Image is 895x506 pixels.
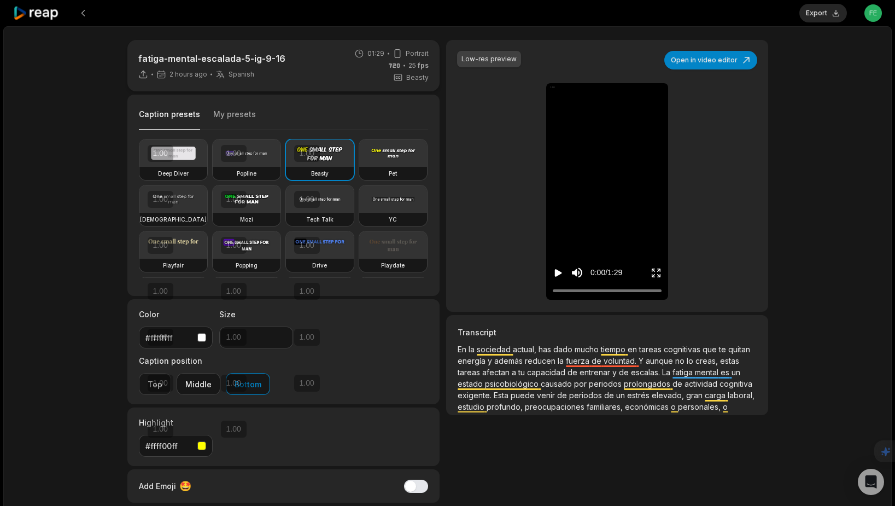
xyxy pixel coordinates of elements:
span: dado [553,345,575,354]
span: cognitiva [719,379,752,388]
h3: Transcript [458,327,756,338]
span: por [574,379,589,388]
span: psicobiológico [485,379,541,388]
span: o [723,402,728,411]
button: Open in video editor [664,51,757,69]
span: energía [458,356,488,365]
span: estrés [627,391,652,400]
div: Low-res preview [461,54,517,64]
span: de [672,379,685,388]
label: Size [219,309,293,320]
span: a [512,368,518,377]
span: aunque [646,356,675,365]
span: laboral, [728,391,754,400]
button: Enter Fullscreen [651,263,662,283]
span: de [557,391,569,400]
span: Add Emoji [139,480,176,492]
span: económicas [625,402,671,411]
h3: Deep Diver [158,169,189,178]
span: de [604,391,616,400]
span: personales, [678,402,723,411]
div: #ffff00ff [145,440,193,452]
span: un [616,391,627,400]
span: estado [458,379,485,388]
span: de [592,356,604,365]
h3: Mozi [240,215,253,224]
h3: YC [389,215,397,224]
span: venir [537,391,557,400]
button: #ffff00ff [139,435,213,457]
span: te [719,345,728,354]
span: de [619,368,631,377]
span: voluntad. [604,356,639,365]
label: Caption position [139,355,270,367]
span: no [675,356,687,365]
span: la [558,356,566,365]
span: mucho [575,345,601,354]
span: estas [720,356,739,365]
span: Spanish [229,70,254,79]
span: profundo, [487,402,525,411]
span: creas, [695,356,720,365]
button: Mute sound [570,266,584,280]
span: tu [518,368,527,377]
span: quitan [728,345,750,354]
label: Highlight [139,417,213,428]
span: tareas [458,368,482,377]
div: Open Intercom Messenger [858,469,884,495]
span: preocupaciones [525,402,587,411]
span: Beasty [406,73,429,83]
span: elevado, [652,391,686,400]
span: Y [639,356,646,365]
span: y [612,368,619,377]
div: 0:00 / 1:29 [590,267,622,278]
span: En [458,345,469,354]
h3: Popping [236,261,258,270]
span: y [488,356,494,365]
span: tareas [639,345,664,354]
span: actual, [513,345,539,354]
h3: Playfair [163,261,184,270]
span: gran [686,391,705,400]
h3: Drive [312,261,327,270]
span: de [568,368,580,377]
span: puede [511,391,537,400]
span: o [671,402,678,411]
button: Caption presets [139,109,200,130]
div: #ffffffff [145,332,193,344]
span: sociedad [477,345,513,354]
span: Esta [494,391,511,400]
span: 01:29 [367,49,384,59]
span: periodos [569,391,604,400]
span: escalas. [631,368,662,377]
span: Portrait [406,49,429,59]
span: la [469,345,477,354]
h3: [DEMOGRAPHIC_DATA] [140,215,207,224]
span: causado [541,379,574,388]
span: afectan [482,368,512,377]
h3: Tech Talk [306,215,334,224]
span: entrenar [580,368,612,377]
span: lo [687,356,695,365]
span: capacidad [527,368,568,377]
span: estudio [458,402,487,411]
button: Middle [177,373,220,395]
span: prolongados [624,379,672,388]
button: Bottom [226,373,270,395]
span: cognitivas [664,345,703,354]
button: #ffffffff [139,327,213,348]
h3: Pet [389,169,397,178]
span: has [539,345,553,354]
span: actividad [685,379,719,388]
span: en [628,345,639,354]
h3: Beasty [311,169,329,178]
button: Top [139,373,171,395]
span: además [494,356,525,365]
label: Color [139,309,213,320]
span: fatiga [672,368,695,377]
span: 25 [408,61,429,71]
span: que [703,345,719,354]
span: periodos [589,379,624,388]
span: familiares, [587,402,625,411]
span: exigente. [458,391,494,400]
